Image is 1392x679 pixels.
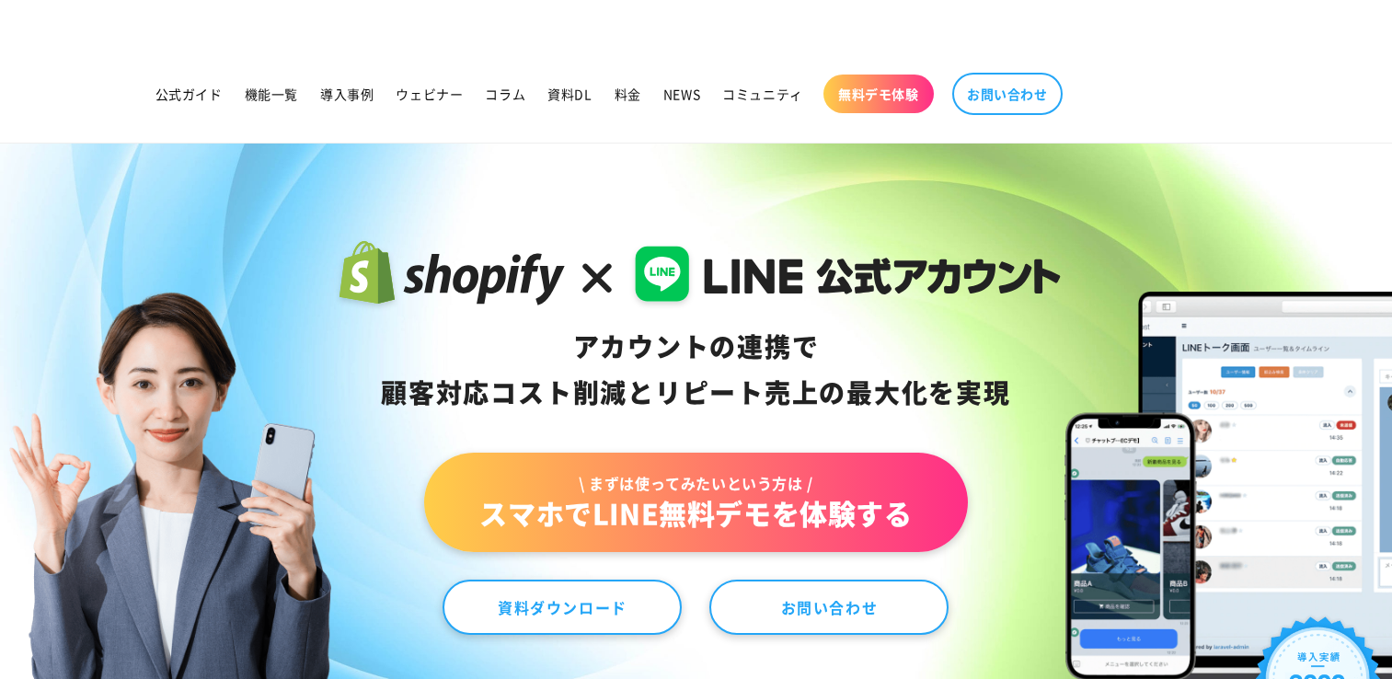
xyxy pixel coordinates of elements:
span: 導入事例 [320,86,374,102]
span: コラム [485,86,525,102]
a: \ まずは使ってみたいという方は /スマホでLINE無料デモを体験する [424,453,967,552]
a: NEWS [652,75,711,113]
a: 公式ガイド [144,75,234,113]
a: 導入事例 [309,75,385,113]
a: 無料デモ体験 [823,75,934,113]
a: お問い合わせ [952,73,1063,115]
a: 機能一覧 [234,75,309,113]
span: 公式ガイド [155,86,223,102]
a: お問い合わせ [709,580,949,635]
a: 資料ダウンロード [443,580,682,635]
span: 機能一覧 [245,86,298,102]
span: 無料デモ体験 [838,86,919,102]
span: お問い合わせ [967,86,1048,102]
span: 資料DL [547,86,592,102]
span: 料金 [615,86,641,102]
div: アカウントの連携で 顧客対応コスト削減と リピート売上の 最大化を実現 [331,324,1061,416]
span: コミュニティ [722,86,803,102]
span: NEWS [663,86,700,102]
a: コミュニティ [711,75,814,113]
span: ウェビナー [396,86,463,102]
a: ウェビナー [385,75,474,113]
a: 料金 [604,75,652,113]
a: 資料DL [536,75,603,113]
a: コラム [474,75,536,113]
span: \ まずは使ってみたいという方は / [479,473,912,493]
